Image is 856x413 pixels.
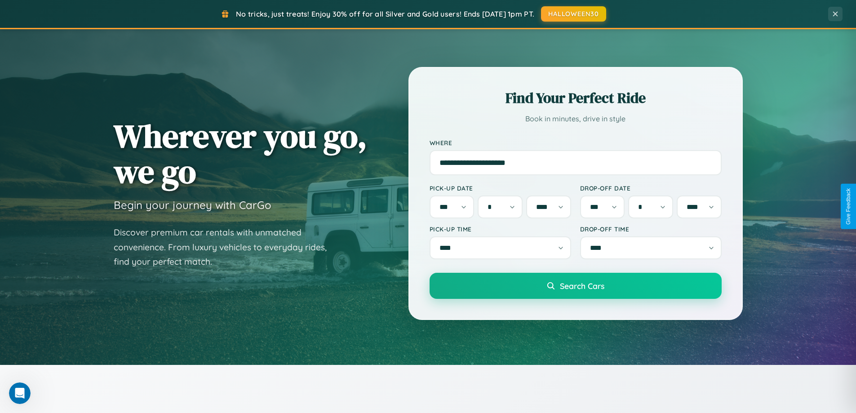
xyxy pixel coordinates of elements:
[114,198,271,212] h3: Begin your journey with CarGo
[9,382,31,404] iframe: Intercom live chat
[114,118,367,189] h1: Wherever you go, we go
[114,225,338,269] p: Discover premium car rentals with unmatched convenience. From luxury vehicles to everyday rides, ...
[845,188,852,225] div: Give Feedback
[430,184,571,192] label: Pick-up Date
[430,273,722,299] button: Search Cars
[430,112,722,125] p: Book in minutes, drive in style
[560,281,604,291] span: Search Cars
[541,6,606,22] button: HALLOWEEN30
[430,225,571,233] label: Pick-up Time
[236,9,534,18] span: No tricks, just treats! Enjoy 30% off for all Silver and Gold users! Ends [DATE] 1pm PT.
[580,225,722,233] label: Drop-off Time
[430,139,722,147] label: Where
[430,88,722,108] h2: Find Your Perfect Ride
[580,184,722,192] label: Drop-off Date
